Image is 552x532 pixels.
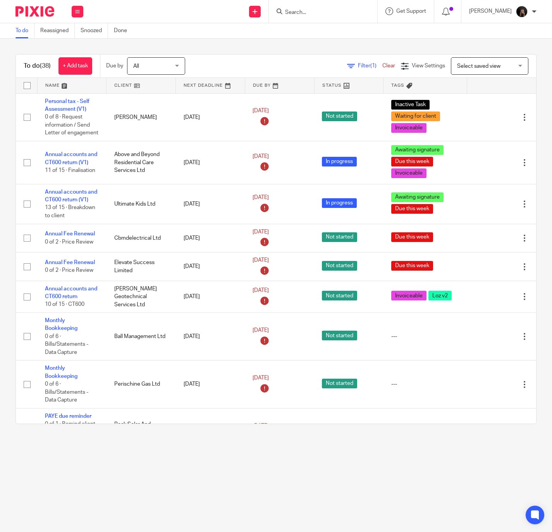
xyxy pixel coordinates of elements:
span: Due this week [391,232,433,242]
img: 455A9867.jpg [516,5,528,18]
span: Filter [358,63,382,69]
span: Get Support [396,9,426,14]
span: [DATE] [253,423,269,429]
span: Not started [322,291,357,300]
td: [DATE] [176,224,245,252]
span: 10 of 15 · CT600 [45,302,84,307]
span: 0 of 1 · Remind client about PAYE/ CIS amount due on or before 22nd [45,421,95,451]
a: To do [15,23,34,38]
span: Invoiceable [391,123,426,133]
td: Ball Management Ltd [107,313,176,360]
div: --- [391,333,459,340]
span: (1) [370,63,377,69]
span: 0 of 2 · Price Review [45,239,93,245]
span: [DATE] [253,229,269,235]
td: [PERSON_NAME] Geotechnical Services Ltd [107,281,176,312]
span: Not started [322,112,357,121]
span: [DATE] [253,376,269,381]
a: Annual Fee Renewal [45,260,95,265]
a: Clear [382,63,395,69]
td: Perischine Gas Ltd [107,360,176,408]
span: [DATE] [253,257,269,263]
span: Not started [322,232,357,242]
div: --- [391,380,459,388]
span: Tags [391,83,404,88]
td: [DATE] [176,141,245,184]
span: Awaiting signature [391,145,444,155]
span: 0 of 8 · Request information / Send Letter of engagement [45,114,98,136]
span: Not started [322,261,357,271]
span: Due this week [391,261,433,271]
td: Peak Solar And Electrical Services Limited [107,408,176,456]
td: Cbmdelectrical Ltd [107,224,176,252]
span: Awaiting signature [391,192,444,202]
td: [DATE] [176,184,245,224]
td: Above and Beyond Residential Care Services Ltd [107,141,176,184]
img: Pixie [15,6,54,17]
td: [DATE] [176,93,245,141]
span: Not started [322,331,357,340]
td: [DATE] [176,360,245,408]
span: (38) [40,63,51,69]
span: 11 of 15 · Finalisation [45,168,95,173]
a: Snoozed [81,23,108,38]
td: [DATE] [176,252,245,281]
span: Invoiceable [391,291,426,300]
td: [PERSON_NAME] [107,93,176,141]
span: Not started [322,379,357,388]
a: Personal tax - Self Assessment (V1) [45,99,89,112]
td: Ultimate Kids Ltd [107,184,176,224]
span: Due this week [391,204,433,214]
span: Waiting for client [391,112,440,121]
td: [DATE] [176,313,245,360]
a: Annual accounts and CT600 return [45,286,97,299]
a: + Add task [58,57,92,75]
span: [DATE] [253,154,269,159]
span: View Settings [412,63,445,69]
td: [DATE] [176,281,245,312]
span: [DATE] [253,108,269,114]
a: Reassigned [40,23,75,38]
span: 0 of 6 · Bills/Statements - Data Capture [45,334,88,355]
span: Due this week [391,157,433,166]
span: [DATE] [253,195,269,201]
span: Select saved view [457,63,500,69]
td: Elevate Success Limited [107,252,176,281]
a: Monthly Bookkeeping [45,318,77,331]
span: In progress [322,157,357,166]
span: Invoiceable [391,168,426,178]
p: [PERSON_NAME] [469,7,512,15]
span: Inactive Task [391,100,430,110]
a: PAYE due reminder [45,414,91,419]
span: 13 of 15 · Breakdown to client [45,205,95,219]
span: [DATE] [253,328,269,333]
input: Search [284,9,354,16]
p: Due by [106,62,123,70]
a: Done [114,23,133,38]
a: Monthly Bookkeeping [45,366,77,379]
h1: To do [24,62,51,70]
a: Annual Fee Renewal [45,231,95,237]
a: Annual accounts and CT600 return (V1) [45,189,97,203]
span: In progress [322,198,357,208]
span: 0 of 2 · Price Review [45,268,93,273]
td: [DATE] [176,408,245,456]
span: [DATE] [253,288,269,293]
a: Annual accounts and CT600 return (V1) [45,152,97,165]
span: Loz v2 [428,291,452,300]
span: All [133,63,139,69]
span: 0 of 6 · Bills/Statements - Data Capture [45,381,88,403]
